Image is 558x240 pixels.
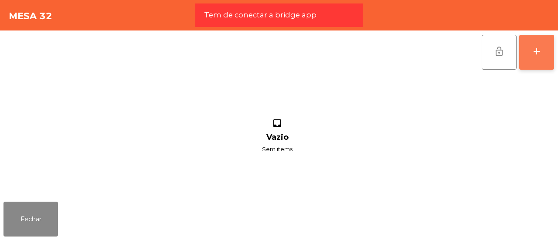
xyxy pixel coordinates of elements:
[271,118,284,131] i: inbox
[266,133,289,142] h1: Vazio
[3,202,58,237] button: Fechar
[531,46,542,57] div: add
[494,46,504,57] span: lock_open
[9,10,52,23] h4: Mesa 32
[262,144,293,155] span: Sem items
[519,35,554,70] button: add
[482,35,517,70] button: lock_open
[204,10,316,20] span: Tem de conectar a bridge app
